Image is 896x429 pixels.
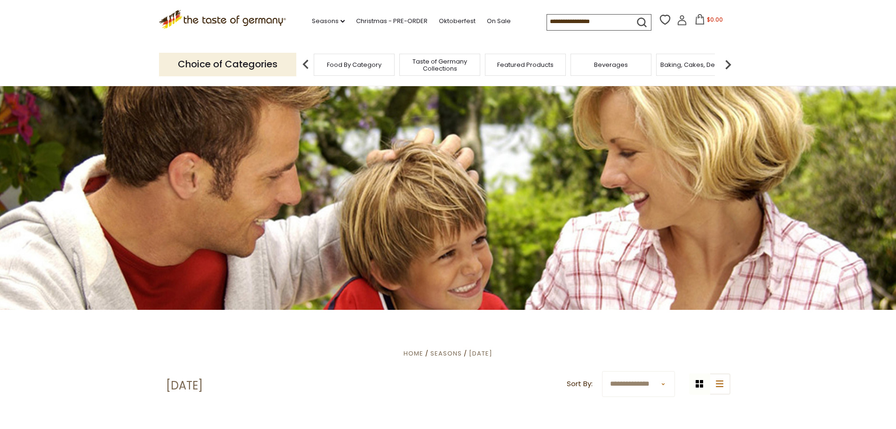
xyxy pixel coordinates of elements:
h1: [DATE] [166,379,203,393]
a: Seasons [312,16,345,26]
button: $0.00 [689,14,729,28]
a: Home [404,349,423,358]
a: On Sale [487,16,511,26]
a: Food By Category [327,61,381,68]
a: Baking, Cakes, Desserts [660,61,733,68]
a: [DATE] [469,349,492,358]
a: Featured Products [497,61,554,68]
img: next arrow [719,55,737,74]
p: Choice of Categories [159,53,296,76]
a: Beverages [594,61,628,68]
a: Seasons [430,349,462,358]
a: Oktoberfest [439,16,476,26]
a: Taste of Germany Collections [402,58,477,72]
img: previous arrow [296,55,315,74]
a: Christmas - PRE-ORDER [356,16,428,26]
span: $0.00 [707,16,723,24]
label: Sort By: [567,378,593,390]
